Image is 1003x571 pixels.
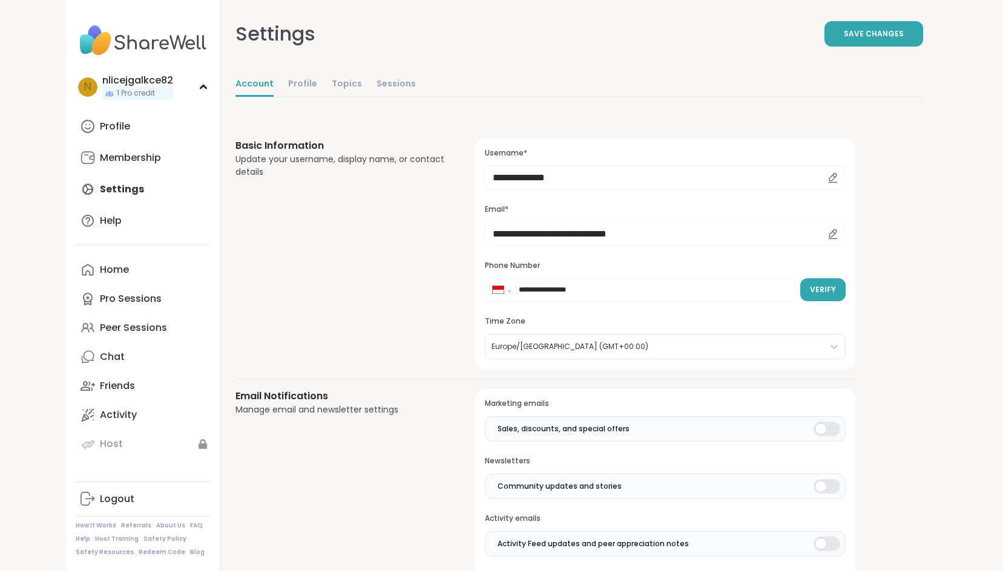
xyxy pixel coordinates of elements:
a: Home [76,255,211,284]
a: Membership [76,143,211,172]
button: Save Changes [824,21,923,47]
a: About Us [156,521,185,530]
span: Sales, discounts, and special offers [498,423,630,434]
span: Save Changes [844,28,904,39]
a: FAQ [190,521,203,530]
div: Profile [100,120,130,133]
h3: Activity emails [485,514,845,524]
a: Sessions [377,73,416,97]
span: 1 Pro credit [117,88,155,99]
span: Community updates and stories [498,481,622,492]
h3: Marketing emails [485,399,845,409]
a: Pro Sessions [76,284,211,313]
a: Friends [76,371,211,400]
a: Chat [76,342,211,371]
a: Help [76,535,90,543]
div: Manage email and newsletter settings [235,403,447,416]
h3: Email Notifications [235,389,447,403]
a: Redeem Code [139,548,185,556]
a: Activity [76,400,211,429]
div: Membership [100,151,161,165]
button: Verify [800,278,846,301]
a: Referrals [121,521,151,530]
h3: Username* [485,148,845,158]
a: How It Works [76,521,116,530]
a: Host [76,429,211,458]
a: Profile [288,73,317,97]
a: Account [235,73,274,97]
h3: Newsletters [485,456,845,466]
a: Peer Sessions [76,313,211,342]
div: Update your username, display name, or contact details [235,153,447,178]
div: Settings [235,19,315,48]
h3: Time Zone [485,316,845,327]
div: Chat [100,350,125,364]
div: Activity [100,408,137,422]
span: Activity Feed updates and peer appreciation notes [498,538,689,549]
div: Logout [100,492,134,506]
h3: Basic Information [235,139,447,153]
a: Blog [190,548,205,556]
h3: Phone Number [485,261,845,271]
a: Help [76,206,211,235]
div: nlicejgalkce82 [102,74,173,87]
img: ShareWell Nav Logo [76,19,211,62]
a: Topics [332,73,362,97]
span: n [84,79,91,95]
a: Logout [76,485,211,514]
div: Help [100,214,122,227]
span: Verify [810,284,836,295]
div: Home [100,263,129,276]
div: Peer Sessions [100,321,167,334]
a: Profile [76,112,211,141]
div: Host [100,437,123,451]
div: Friends [100,379,135,393]
a: Safety Resources [76,548,134,556]
a: Host Training [95,535,139,543]
a: Safety Policy [143,535,186,543]
div: Pro Sessions [100,292,162,305]
h3: Email* [485,204,845,215]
